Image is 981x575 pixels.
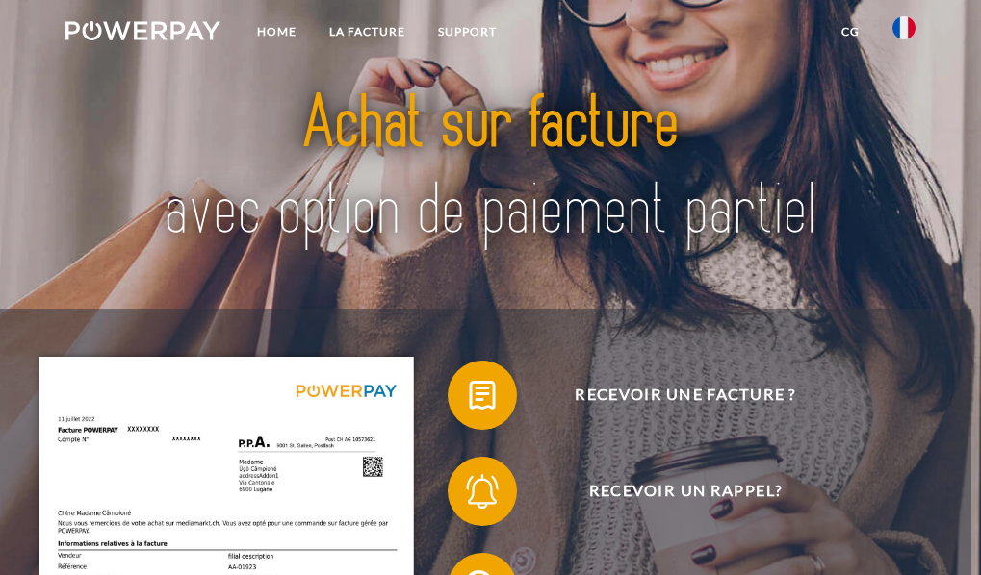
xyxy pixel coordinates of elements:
[241,14,313,49] a: Home
[151,58,830,279] img: title-powerpay_fr.svg
[448,361,898,430] button: Recevoir une facture ?
[474,457,898,526] span: Recevoir un rappel?
[423,453,923,530] a: Recevoir un rappel?
[461,470,504,513] img: qb_bell.svg
[448,457,898,526] button: Recevoir un rappel?
[461,374,504,417] img: qb_bill.svg
[474,361,898,430] span: Recevoir une facture ?
[423,357,923,434] a: Recevoir une facture ?
[313,14,422,49] a: LA FACTURE
[892,16,916,39] img: fr
[825,14,876,49] a: CG
[422,14,513,49] a: Support
[65,21,220,40] img: logo-powerpay-white.svg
